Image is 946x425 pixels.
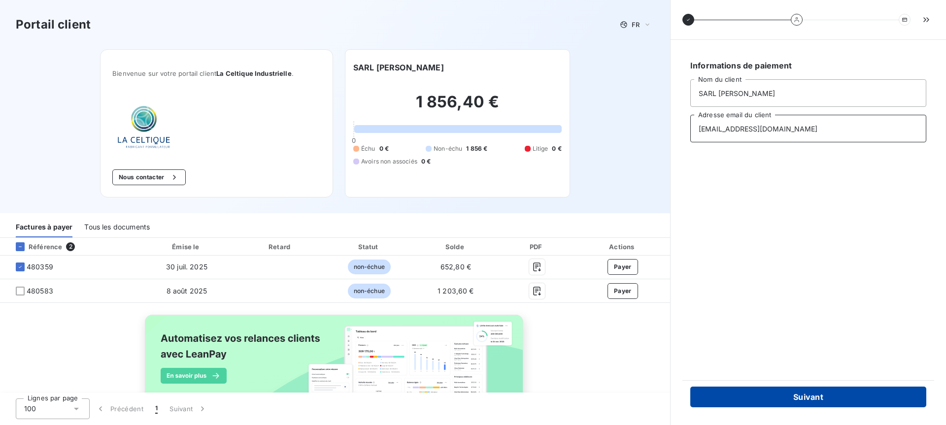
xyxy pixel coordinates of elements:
[164,398,213,419] button: Suivant
[216,69,292,77] span: La Celtique Industrielle
[327,242,411,252] div: Statut
[466,144,487,153] span: 1 856 €
[690,115,926,142] input: placeholder
[361,144,375,153] span: Échu
[112,101,175,154] img: Company logo
[348,260,391,274] span: non-échue
[237,242,323,252] div: Retard
[379,144,389,153] span: 0 €
[8,242,62,251] div: Référence
[16,217,72,237] div: Factures à payer
[149,398,164,419] button: 1
[421,157,431,166] span: 0 €
[608,283,638,299] button: Payer
[501,242,574,252] div: PDF
[348,284,391,298] span: non-échue
[690,79,926,107] input: placeholder
[27,286,53,296] span: 480583
[66,242,75,251] span: 2
[140,242,234,252] div: Émise le
[353,92,562,122] h2: 1 856,40 €
[353,62,444,73] h6: SARL [PERSON_NAME]
[16,16,91,33] h3: Portail client
[415,242,496,252] div: Solde
[690,387,926,407] button: Suivant
[440,262,471,271] span: 652,80 €
[690,60,926,71] h6: Informations de paiement
[112,69,321,77] span: Bienvenue sur votre portail client .
[112,169,185,185] button: Nous contacter
[361,157,417,166] span: Avoirs non associés
[552,144,561,153] span: 0 €
[24,404,36,414] span: 100
[27,262,53,272] span: 480359
[352,136,356,144] span: 0
[533,144,548,153] span: Litige
[166,262,207,271] span: 30 juil. 2025
[434,144,462,153] span: Non-échu
[90,398,149,419] button: Précédent
[632,21,640,29] span: FR
[577,242,668,252] div: Actions
[438,287,474,295] span: 1 203,60 €
[155,404,158,414] span: 1
[84,217,150,237] div: Tous les documents
[167,287,207,295] span: 8 août 2025
[608,259,638,275] button: Payer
